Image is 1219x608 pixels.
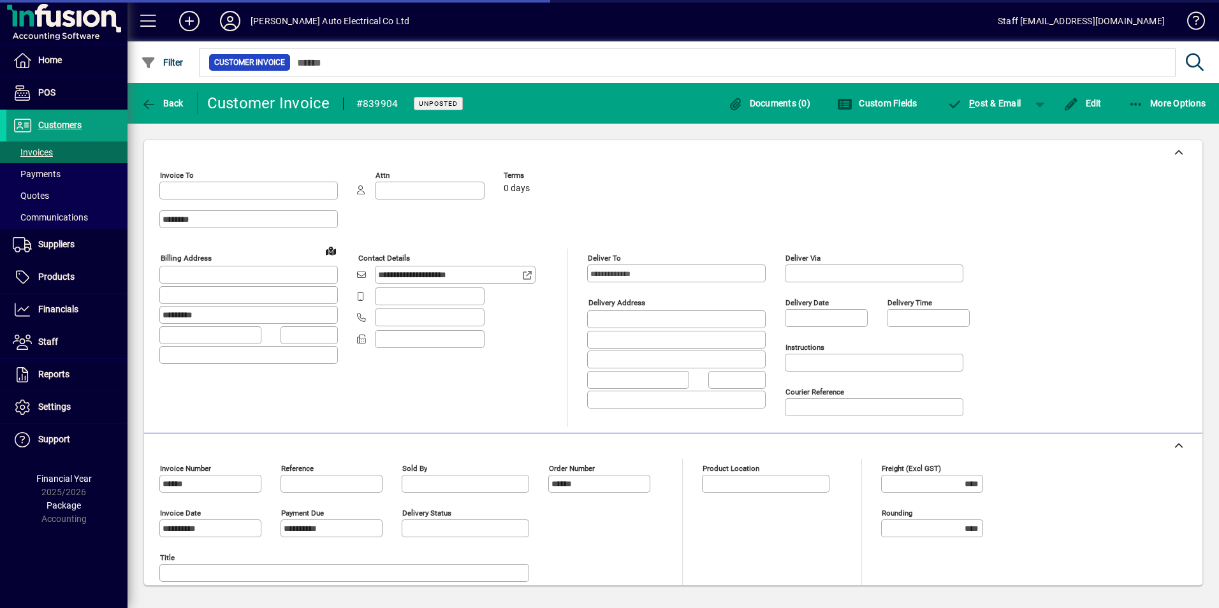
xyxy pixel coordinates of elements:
mat-label: Sold by [402,464,427,473]
span: POS [38,87,55,98]
a: Knowledge Base [1178,3,1203,44]
span: Back [141,98,184,108]
app-page-header-button: Back [128,92,198,115]
mat-label: Instructions [785,343,824,352]
mat-label: Delivery status [402,509,451,518]
mat-label: Rounding [882,509,912,518]
span: ost & Email [947,98,1021,108]
button: Filter [138,51,187,74]
span: Settings [38,402,71,412]
span: Package [47,500,81,510]
button: Back [138,92,187,115]
span: Terms [504,171,580,180]
mat-label: Invoice number [160,464,211,473]
mat-label: Freight (excl GST) [882,464,941,473]
div: Customer Invoice [207,93,330,113]
span: Reports [38,369,69,379]
button: Custom Fields [834,92,921,115]
span: Payments [13,169,61,179]
span: Customer Invoice [214,56,285,69]
button: Post & Email [941,92,1028,115]
span: Staff [38,337,58,347]
button: Add [169,10,210,33]
span: Documents (0) [727,98,810,108]
mat-label: Payment due [281,509,324,518]
span: More Options [1128,98,1206,108]
mat-label: Deliver To [588,254,621,263]
span: Quotes [13,191,49,201]
mat-label: Courier Reference [785,387,844,396]
a: POS [6,77,128,109]
a: Invoices [6,141,128,163]
mat-label: Invoice To [160,171,194,180]
a: Communications [6,206,128,228]
span: Home [38,55,62,65]
a: View on map [321,240,341,261]
a: Support [6,424,128,456]
mat-label: Attn [376,171,390,180]
mat-label: Delivery time [887,298,932,307]
mat-label: Delivery date [785,298,829,307]
mat-label: Title [160,553,175,562]
a: Settings [6,391,128,423]
span: Filter [141,57,184,68]
span: Financials [38,304,78,314]
div: #839904 [356,94,398,114]
a: Suppliers [6,229,128,261]
a: Home [6,45,128,76]
span: P [969,98,975,108]
span: 0 days [504,184,530,194]
a: Reports [6,359,128,391]
mat-label: Order number [549,464,595,473]
button: Edit [1060,92,1105,115]
a: Quotes [6,185,128,206]
span: Suppliers [38,239,75,249]
span: Communications [13,212,88,222]
mat-label: Reference [281,464,314,473]
span: Support [38,434,70,444]
a: Staff [6,326,128,358]
mat-label: Product location [703,464,759,473]
span: Customers [38,120,82,130]
button: Documents (0) [724,92,814,115]
span: Unposted [419,99,458,108]
mat-label: Invoice date [160,509,201,518]
a: Products [6,261,128,293]
span: Financial Year [36,474,92,484]
a: Payments [6,163,128,185]
a: Financials [6,294,128,326]
span: Invoices [13,147,53,157]
span: Products [38,271,75,282]
div: [PERSON_NAME] Auto Electrical Co Ltd [251,11,409,31]
span: Custom Fields [837,98,917,108]
div: Staff [EMAIL_ADDRESS][DOMAIN_NAME] [998,11,1165,31]
button: Profile [210,10,251,33]
button: More Options [1125,92,1209,115]
mat-label: Deliver via [785,254,821,263]
span: Edit [1063,98,1102,108]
